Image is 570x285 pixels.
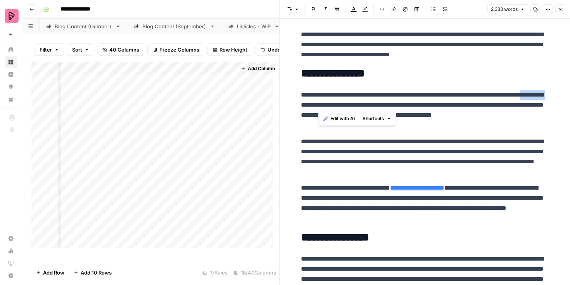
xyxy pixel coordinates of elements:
[43,269,64,276] span: Add Row
[5,43,17,56] a: Home
[256,43,286,56] button: Undo
[268,46,281,54] span: Undo
[67,43,94,56] button: Sort
[207,43,252,56] button: Row Height
[147,43,204,56] button: Freeze Columns
[5,245,17,257] a: Usage
[5,6,17,26] button: Workspace: Preply
[5,9,19,23] img: Preply Logo
[72,46,82,54] span: Sort
[55,22,112,30] div: Blog Content (October)
[159,46,199,54] span: Freeze Columns
[219,46,247,54] span: Row Height
[5,269,17,282] button: Help + Support
[359,114,394,124] button: Shortcuts
[81,269,112,276] span: Add 10 Rows
[142,22,207,30] div: Blog Content (September)
[231,266,279,279] div: 18/40 Columns
[5,56,17,68] a: Browse
[40,19,127,34] a: Blog Content (October)
[248,65,275,72] span: Add Column
[5,257,17,269] a: Learning Hub
[487,4,528,14] button: 2,333 words
[5,68,17,81] a: Insights
[5,232,17,245] a: Settings
[363,115,384,122] span: Shortcuts
[69,266,116,279] button: Add 10 Rows
[222,19,286,34] a: Listicles - WIP
[35,43,64,56] button: Filter
[97,43,144,56] button: 40 Columns
[330,115,355,122] span: Edit with AI
[31,266,69,279] button: Add Row
[5,81,17,93] a: Opportunities
[320,114,358,124] button: Edit with AI
[237,22,271,30] div: Listicles - WIP
[5,93,17,105] a: Your Data
[491,6,518,13] span: 2,333 words
[109,46,139,54] span: 40 Columns
[200,266,231,279] div: 17 Rows
[127,19,222,34] a: Blog Content (September)
[40,46,52,54] span: Filter
[238,64,278,74] button: Add Column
